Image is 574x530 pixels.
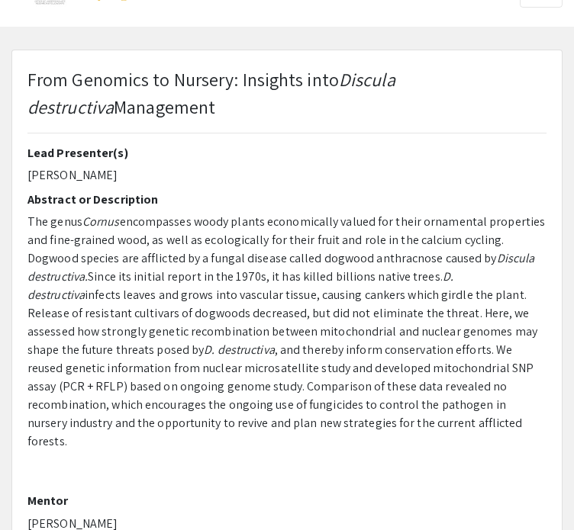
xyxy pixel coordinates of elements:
[27,214,82,230] span: The genus
[27,166,547,185] p: [PERSON_NAME]
[88,268,443,284] span: Since its initial report in the 1970s, it has killed billions native trees.
[27,342,534,449] span: , and thereby inform conservation efforts. We reused genetic information from nuclear microsatell...
[27,67,395,119] em: Discula destructiva
[11,461,65,519] iframe: Chat
[27,493,547,508] h2: Mentor
[27,192,547,207] h2: Abstract or Description
[27,146,547,160] h2: Lead Presenter(s)
[27,287,537,358] span: infects leaves and grows into vascular tissue, causing cankers which girdle the plant. Release of...
[27,214,545,266] span: encompasses woody plants economically valued for their ornamental properties and fine-grained woo...
[82,214,120,230] em: Cornus
[27,66,547,120] p: From Genomics to Nursery: Insights into Management
[204,342,274,358] em: D. destructiva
